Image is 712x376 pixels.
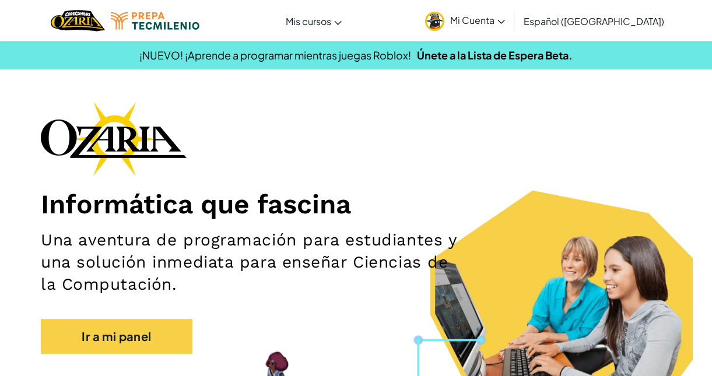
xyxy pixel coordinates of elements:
[41,229,463,296] h2: Una aventura de programación para estudiantes y una solución inmediata para enseñar Ciencias de l...
[41,101,187,176] img: Ozaria branding logo
[51,9,105,33] img: Home
[111,12,199,30] img: Tecmilenio logo
[450,14,505,26] span: Mi Cuenta
[41,188,671,220] h1: Informática que fascina
[280,5,348,37] a: Mis cursos
[417,48,573,62] a: Únete a la Lista de Espera Beta.
[425,12,444,31] img: avatar
[51,9,105,33] a: Ozaria by CodeCombat logo
[286,15,331,27] span: Mis cursos
[518,5,670,37] a: Español ([GEOGRAPHIC_DATA])
[419,2,511,39] a: Mi Cuenta
[41,319,192,354] a: Ir a mi panel
[524,15,664,27] span: Español ([GEOGRAPHIC_DATA])
[139,48,411,62] span: ¡NUEVO! ¡Aprende a programar mientras juegas Roblox!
